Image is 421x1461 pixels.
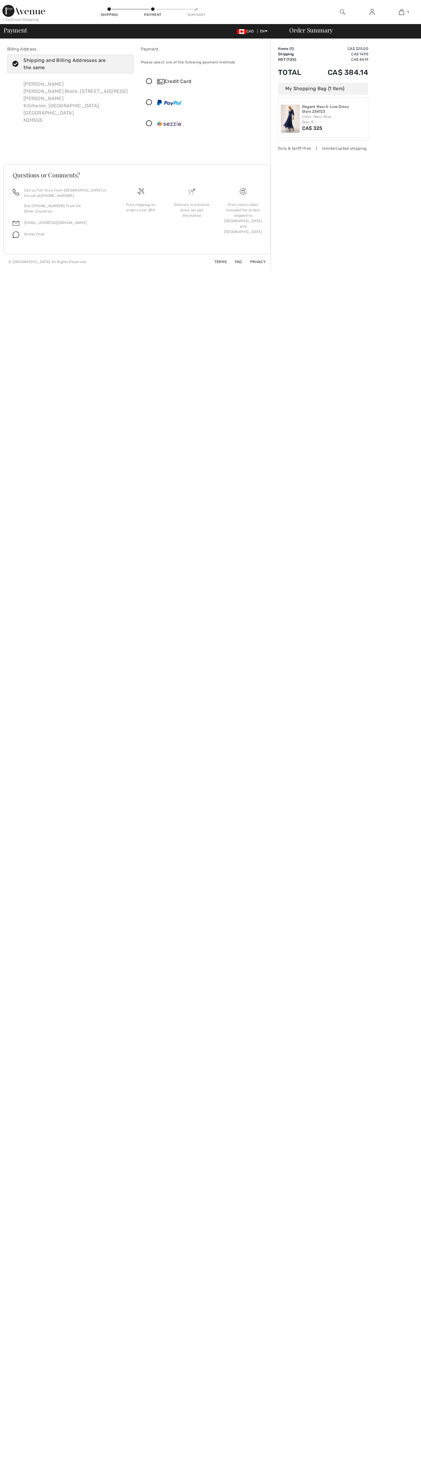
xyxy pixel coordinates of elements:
td: HST (13%) [278,57,311,62]
span: Online Chat [24,232,45,236]
p: Call us Toll-Free from [GEOGRAPHIC_DATA] or the US at [24,188,108,198]
img: Delivery is a breeze since we pay the duties! [189,188,195,195]
h3: Questions or Comments? [13,172,262,178]
a: 1 [387,8,416,16]
span: 1 [291,47,293,51]
div: Please select one of the following payment methods [141,55,267,70]
td: CA$ 325.00 [311,46,368,51]
a: Sign In [365,8,379,16]
div: Color: Navy Blue Size: 8 [302,114,366,125]
div: Payment [141,46,267,52]
a: Elegant Maxi A-Line Dress Style 254723 [302,105,366,114]
td: Total [278,62,311,83]
span: CAD [237,29,256,33]
td: CA$ 44.19 [311,57,368,62]
span: EN [260,29,268,33]
td: Shipping [278,51,311,57]
img: Sezzle [157,121,181,127]
div: Free shipping on orders over $99 [120,202,162,213]
img: 1ère Avenue [2,5,45,17]
img: chat [13,231,19,238]
img: Elegant Maxi A-Line Dress Style 254723 [281,105,300,133]
div: Delivery is a breeze since we pay the duties! [171,202,213,218]
span: CA$ 325 [302,125,323,131]
div: Payment [144,12,162,17]
div: Duty & tariff-free | Uninterrupted shipping [278,145,368,151]
div: Order Summary [282,27,417,33]
p: Dial [PHONE_NUMBER] From All Other Countries [24,203,108,214]
div: Shipping and Billing Addresses are the same [23,57,124,71]
a: FAQ [228,260,242,264]
td: CA$ 384.14 [311,62,368,83]
div: My Shopping Bag (1 Item) [278,83,368,95]
img: call [13,189,19,195]
div: Summary [187,12,206,17]
img: search the website [340,8,345,16]
img: PayPal [157,100,181,106]
a: [PHONE_NUMBER] [41,194,74,198]
a: [EMAIL_ADDRESS][DOMAIN_NAME] [24,221,87,225]
div: [PERSON_NAME] [PERSON_NAME] Block, [STREET_ADDRESS][PERSON_NAME] Kitchener, [GEOGRAPHIC_DATA], [G... [19,76,134,129]
div: Credit Card [157,78,263,85]
td: CA$ 14.95 [311,51,368,57]
img: Credit Card [157,79,165,84]
div: Shipping [100,12,118,17]
img: email [13,220,19,227]
td: Items ( ) [278,46,311,51]
img: Free shipping on orders over $99 [240,188,246,195]
span: 1 [407,9,409,15]
div: < Continue Shopping [2,17,39,22]
div: © [GEOGRAPHIC_DATA] All Rights Reserved [8,259,86,265]
img: Free shipping on orders over $99 [138,188,144,195]
img: Canadian Dollar [237,29,246,34]
a: Terms [207,260,227,264]
img: My Bag [399,8,404,16]
a: Privacy [243,260,266,264]
div: Free return label included for orders shipped to [GEOGRAPHIC_DATA] and [GEOGRAPHIC_DATA] [222,202,264,234]
span: Payment [4,27,27,33]
img: My Info [370,8,375,16]
div: Billing Address [7,46,134,52]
